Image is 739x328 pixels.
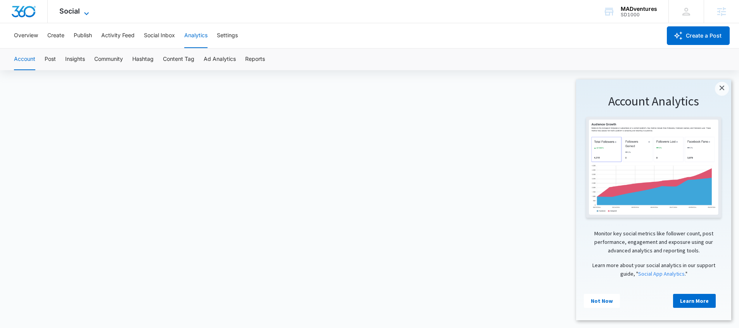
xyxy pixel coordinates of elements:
[139,2,153,16] a: Close modal
[621,6,657,12] div: account name
[667,26,730,45] button: Create a Post
[204,48,236,70] button: Ad Analytics
[14,48,35,70] button: Account
[59,7,80,15] span: Social
[14,23,38,48] button: Overview
[8,214,44,228] a: Not Now
[65,48,85,70] button: Insights
[132,48,154,70] button: Hashtag
[184,23,208,48] button: Analytics
[8,181,147,199] p: Learn more about your social analytics in our support guide, " ."
[101,23,135,48] button: Activity Feed
[47,23,64,48] button: Create
[45,48,56,70] button: Post
[245,48,265,70] button: Reports
[62,191,109,198] a: Social App Analytics
[94,48,123,70] button: Community
[8,14,147,30] h1: Account Analytics
[8,150,147,176] p: Monitor key social metrics like follower count, post performance, engagement and exposure using o...
[97,214,140,228] a: Learn More
[144,23,175,48] button: Social Inbox
[163,48,194,70] button: Content Tag
[74,23,92,48] button: Publish
[217,23,238,48] button: Settings
[621,12,657,17] div: account id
